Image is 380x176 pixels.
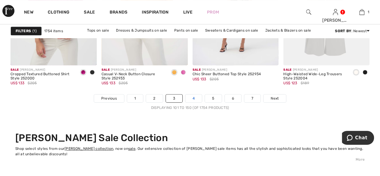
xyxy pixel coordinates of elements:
div: Black [360,68,369,78]
a: 2 [146,94,163,102]
div: [PERSON_NAME] [283,68,347,72]
a: 1 [349,8,375,16]
div: High-Waisted Wide-Leg Trousers Style 252004 [283,72,347,81]
span: Sale [11,68,19,72]
div: Bubble gum [179,68,188,78]
a: 3 [166,94,182,102]
div: Displaying 101 to 150 (of 1754 products) [11,105,369,110]
a: Sign In [333,9,338,15]
a: Outerwear on sale [195,34,234,42]
span: Sale [193,68,201,72]
a: Sweaters & Cardigans on sale [202,26,261,34]
strong: Sort By [335,29,351,33]
span: $205 [210,76,219,82]
a: Clothing [48,10,69,16]
a: Jackets & Blazers on sale [262,26,314,34]
span: $189 [301,80,309,86]
a: Previous [94,94,124,102]
a: Pants on sale [171,26,201,34]
a: Sale [84,10,95,16]
a: 4 [185,94,202,102]
div: Casual V-Neck Button Closure Style 252933 [102,72,165,81]
span: $205 [28,80,37,86]
iframe: Opens a widget where you can chat to one of our agents [342,131,374,146]
span: Sale [102,68,110,72]
span: 1 [32,28,37,34]
a: 5 [205,94,221,102]
img: search the website [306,8,311,16]
span: Next [271,96,279,101]
div: [PERSON_NAME] [102,68,165,72]
div: Purple orchid [79,68,88,78]
a: Next [263,94,286,102]
div: [PERSON_NAME] [11,68,74,72]
span: $205 [119,80,128,86]
div: Apricot [170,68,179,78]
span: US$ 133 [102,81,115,85]
img: My Info [333,8,338,16]
a: Skirts on sale [164,34,194,42]
span: Inspiration [142,10,169,16]
nav: Page navigation [11,94,369,110]
div: [PERSON_NAME] [322,17,348,23]
div: Black [88,68,97,78]
div: Shop select styles from our , now on . Our extensive collection of [PERSON_NAME] sale items has a... [15,146,365,157]
span: US$ 133 [11,81,24,85]
span: US$ 133 [193,77,206,81]
span: 1 [367,9,369,15]
a: Dresses & Jumpsuits on sale [113,26,170,34]
a: [PERSON_NAME] collection [65,147,113,151]
img: 1ère Avenue [2,5,14,17]
img: My Bag [359,8,364,16]
a: Brands [110,10,128,16]
span: US$ 123 [283,81,297,85]
div: Cropped Textured Buttoned Shirt Style 252000 [11,72,74,81]
a: Tops on sale [84,26,112,34]
div: : Newest [335,28,369,34]
a: 1 [127,94,143,102]
div: Chic Sheer Buttoned Top Style 252934 [193,72,261,76]
a: 7 [244,94,260,102]
h2: [PERSON_NAME] Sale Collection [15,132,365,144]
a: Live [183,9,193,15]
span: 1754 items [44,28,63,34]
div: More [15,157,365,162]
a: New [24,10,33,16]
div: Vanilla 30 [351,68,360,78]
a: 6 [225,94,241,102]
div: [PERSON_NAME] [193,68,261,72]
span: Sale [283,68,291,72]
a: Prom [207,9,219,15]
strong: Filters [16,28,31,34]
span: Previous [101,96,117,101]
a: sale [128,147,135,151]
